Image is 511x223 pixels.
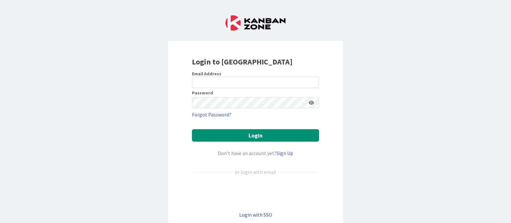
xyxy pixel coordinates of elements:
a: Sign Up [277,150,293,156]
label: Email Address [192,71,221,77]
div: or login with email [233,168,278,176]
a: Forgot Password? [192,111,231,118]
label: Password [192,91,213,95]
img: Kanban Zone [225,15,286,31]
a: Login with SSO [239,212,272,218]
div: Don’t have an account yet? [192,149,319,157]
b: Login to [GEOGRAPHIC_DATA] [192,57,293,67]
button: Login [192,129,319,142]
iframe: Sign in with Google Button [189,186,322,200]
